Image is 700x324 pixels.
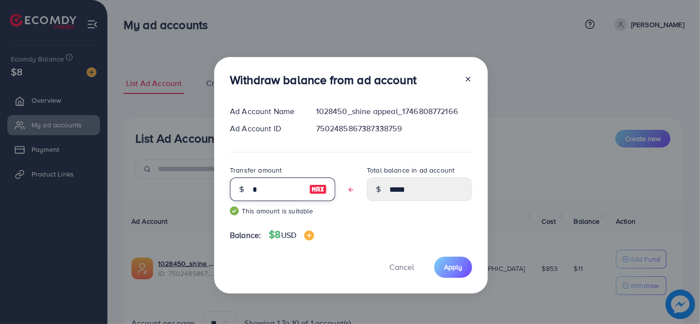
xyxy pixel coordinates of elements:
h4: $8 [269,229,314,241]
div: Ad Account ID [222,123,308,134]
button: Apply [434,257,472,278]
label: Total balance in ad account [367,165,454,175]
small: This amount is suitable [230,206,335,216]
div: 1028450_shine appeal_1746808772166 [308,106,480,117]
img: image [309,183,327,195]
img: image [304,231,314,240]
span: Cancel [389,262,414,272]
div: Ad Account Name [222,106,308,117]
img: guide [230,206,239,215]
span: Balance: [230,230,261,241]
span: USD [281,230,296,240]
h3: Withdraw balance from ad account [230,73,416,87]
span: Apply [444,262,462,272]
div: 7502485867387338759 [308,123,480,134]
label: Transfer amount [230,165,282,175]
button: Cancel [377,257,426,278]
